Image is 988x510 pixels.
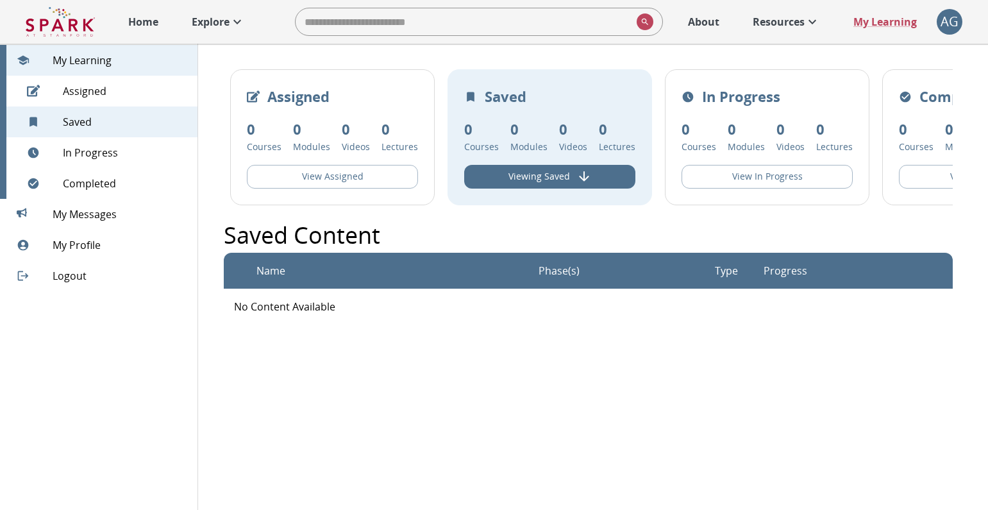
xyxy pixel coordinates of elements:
a: My Learning [847,8,924,36]
img: Logo of SPARK at Stanford [26,6,95,37]
p: Saved Content [224,218,380,253]
p: Type [715,263,738,278]
span: Completed [63,176,187,191]
p: Courses [247,140,281,153]
p: 0 [599,119,635,140]
p: No Content Available [234,299,942,314]
span: My Learning [53,53,187,68]
p: 0 [293,119,330,140]
div: My Messages [6,199,197,230]
p: 0 [559,119,587,140]
a: Explore [185,8,251,36]
p: 0 [464,119,499,140]
p: Videos [776,140,805,153]
button: account of current user [937,9,962,35]
p: Videos [342,140,370,153]
p: 0 [728,119,765,140]
p: Lectures [599,140,635,153]
p: 0 [682,119,716,140]
p: 0 [816,119,853,140]
p: Lectures [816,140,853,153]
span: My Profile [53,237,187,253]
p: Phase(s) [539,263,580,278]
span: Logout [53,268,187,284]
p: Courses [464,140,499,153]
p: 0 [247,119,281,140]
button: View In Progress [682,165,853,189]
p: 0 [899,119,934,140]
p: Name [256,263,285,278]
span: My Messages [53,207,187,222]
p: Modules [510,140,548,153]
p: Modules [945,140,982,153]
p: My Learning [853,14,917,30]
div: Logout [6,260,197,291]
p: 0 [342,119,370,140]
p: Home [128,14,158,30]
p: Explore [192,14,230,30]
p: Videos [559,140,587,153]
p: In Progress [702,86,780,107]
p: Courses [682,140,716,153]
p: 0 [776,119,805,140]
p: Assigned [267,86,330,107]
span: Assigned [63,83,187,99]
a: Resources [746,8,826,36]
a: About [682,8,726,36]
div: AG [937,9,962,35]
span: In Progress [63,145,187,160]
p: Modules [293,140,330,153]
p: Resources [753,14,805,30]
div: My Profile [6,230,197,260]
p: Lectures [381,140,418,153]
p: 0 [510,119,548,140]
button: View Assigned [247,165,418,189]
span: Saved [63,114,187,130]
p: 0 [945,119,982,140]
p: Courses [899,140,934,153]
button: search [632,8,653,35]
a: Home [122,8,165,36]
p: Progress [764,263,807,278]
p: 0 [381,119,418,140]
p: Saved [485,86,526,107]
p: About [688,14,719,30]
p: Modules [728,140,765,153]
button: View Saved [464,165,635,189]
